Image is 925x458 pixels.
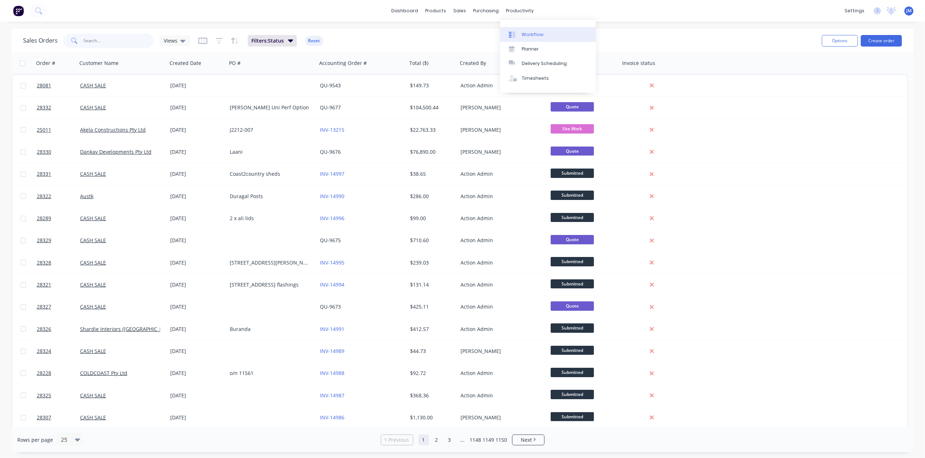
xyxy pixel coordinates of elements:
[37,281,51,288] span: 28321
[320,193,344,200] a: INV-14990
[461,414,541,421] div: [PERSON_NAME]
[444,435,455,445] a: Page 3
[37,186,80,207] a: 28322
[170,82,224,89] div: [DATE]
[461,348,541,355] div: [PERSON_NAME]
[500,42,596,56] a: Planner
[622,60,655,67] div: Invoice status
[320,126,344,133] a: INV-13215
[522,60,567,67] div: Delivery Scheduling
[170,170,224,178] div: [DATE]
[410,126,453,134] div: $22,763.33
[37,75,80,96] a: 28081
[170,370,224,377] div: [DATE]
[80,326,193,332] a: Shardie Interiors ([GEOGRAPHIC_DATA]) Pty Ltd
[164,37,177,44] span: Views
[305,36,323,46] button: Reset
[551,346,594,355] span: Submitted
[461,215,541,222] div: Action Admin
[461,326,541,333] div: Action Admin
[170,259,224,266] div: [DATE]
[37,148,51,156] span: 28330
[320,303,341,310] a: QU-9673
[319,60,367,67] div: Accounting Order #
[170,326,224,333] div: [DATE]
[79,60,119,67] div: Customer Name
[23,37,58,44] h1: Sales Orders
[551,412,594,421] span: Submitted
[470,5,502,16] div: purchasing
[84,34,154,48] input: Search...
[461,148,541,156] div: [PERSON_NAME]
[320,259,344,266] a: INV-14995
[37,392,51,399] span: 28325
[37,414,51,421] span: 28307
[410,82,453,89] div: $149.73
[230,215,310,222] div: 2 x ali lids
[169,60,201,67] div: Created Date
[37,370,51,377] span: 28228
[461,259,541,266] div: Action Admin
[230,370,310,377] div: o/n 11561
[37,274,80,296] a: 28321
[822,35,858,47] button: Options
[80,170,106,177] a: CASH SALE
[37,252,80,274] a: 28328
[457,435,468,445] a: Jump forward
[320,82,341,89] a: QU-9543
[410,348,453,355] div: $44.73
[230,148,310,156] div: Laani
[461,126,541,134] div: [PERSON_NAME]
[80,237,106,244] a: CASH SALE
[551,301,594,310] span: Quote
[410,303,453,310] div: $425.11
[320,148,341,155] a: QU-9676
[461,193,541,200] div: Action Admin
[320,414,344,421] a: INV-14986
[861,35,902,47] button: Create order
[37,215,51,222] span: 28289
[551,169,594,178] span: Submitted
[551,147,594,156] span: Quote
[80,281,106,288] a: CASH SALE
[500,71,596,86] a: Timesheets
[522,46,539,52] div: Planner
[522,75,549,82] div: Timesheets
[37,208,80,229] a: 28289
[230,259,310,266] div: [STREET_ADDRESS][PERSON_NAME]
[410,259,453,266] div: $239.03
[422,5,450,16] div: products
[461,370,541,377] div: Action Admin
[170,303,224,310] div: [DATE]
[320,348,344,354] a: INV-14989
[170,414,224,421] div: [DATE]
[461,392,541,399] div: Action Admin
[551,390,594,399] span: Submitted
[80,348,106,354] a: CASH SALE
[410,237,453,244] div: $710.60
[230,281,310,288] div: [STREET_ADDRESS] flashings
[80,414,106,421] a: CASH SALE
[13,5,24,16] img: Factory
[17,436,53,444] span: Rows per page
[320,170,344,177] a: INV-14997
[461,170,541,178] div: Action Admin
[80,104,106,111] a: CASH SALE
[461,303,541,310] div: Action Admin
[388,436,409,444] span: Previous
[37,230,80,251] a: 28329
[460,60,486,67] div: Created By
[37,119,80,141] a: 25011
[230,126,310,134] div: J2212-007
[381,436,413,444] a: Previous page
[410,193,453,200] div: $286.00
[37,193,51,200] span: 28322
[410,170,453,178] div: $38.65
[521,436,532,444] span: Next
[551,102,594,111] span: Quote
[230,326,310,333] div: Buranda
[500,56,596,71] a: Delivery Scheduling
[230,104,310,111] div: [PERSON_NAME] Uni Perf Option
[248,35,297,47] button: Filters:Status
[496,435,507,445] a: Page 1150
